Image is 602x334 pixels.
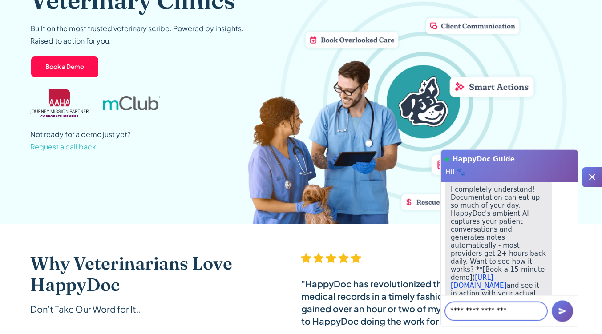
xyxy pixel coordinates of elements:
a: Book a Demo [30,56,99,79]
h2: Why Veterinarians Love HappyDoc [30,253,266,295]
span: Request a call back. [30,142,98,151]
img: mclub logo [103,96,160,110]
div: Don’t Take Our Word for It… [30,302,266,316]
img: AAHA Advantage logo [30,89,89,117]
p: Built on the most trusted veterinary scribe. Powered by insights. Raised to action for you. [30,22,244,47]
div: "HappyDoc has revolutionized the way we are able to complete medical records in a timely fashion,... [301,278,572,327]
p: Not ready for a demo just yet? [30,128,131,153]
